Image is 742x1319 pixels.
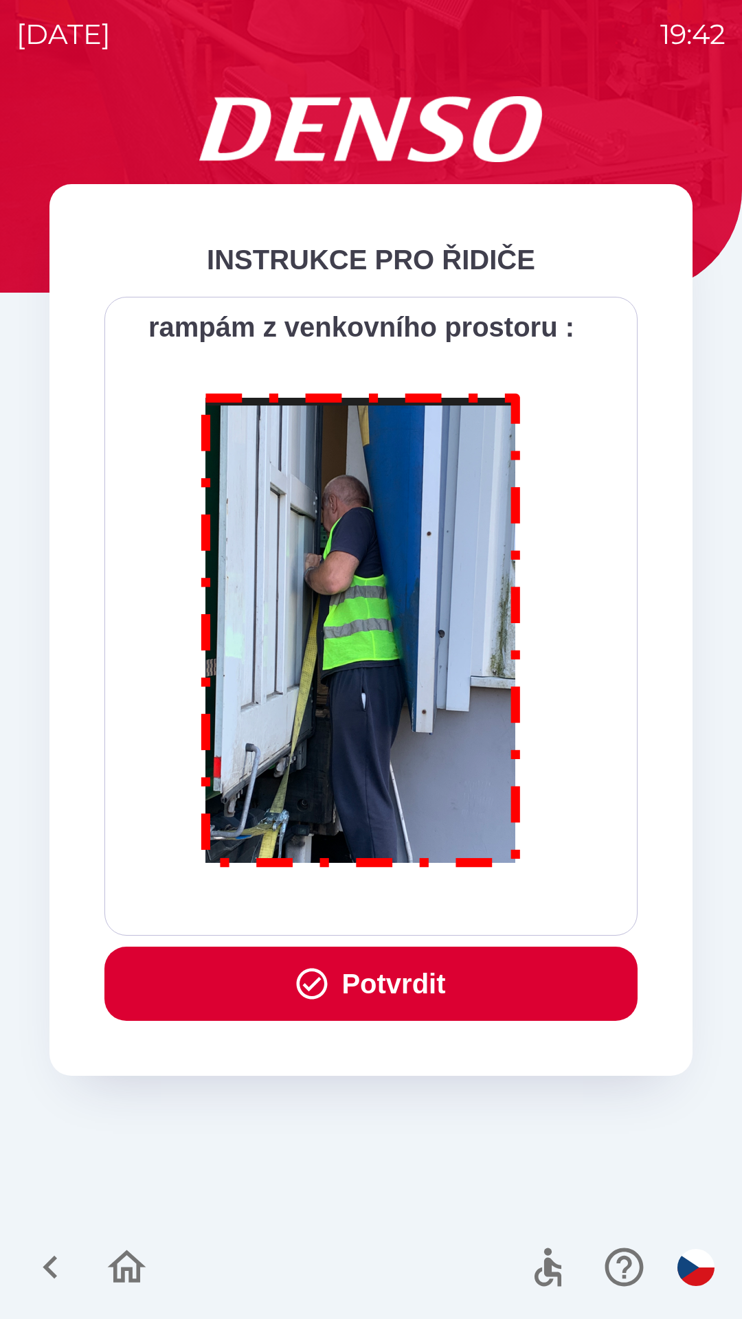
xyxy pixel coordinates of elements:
[49,96,693,162] img: Logo
[660,14,726,55] p: 19:42
[16,14,111,55] p: [DATE]
[104,239,638,280] div: INSTRUKCE PRO ŘIDIČE
[185,375,537,880] img: M8MNayrTL6gAAAABJRU5ErkJggg==
[104,947,638,1021] button: Potvrdit
[677,1249,715,1286] img: cs flag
